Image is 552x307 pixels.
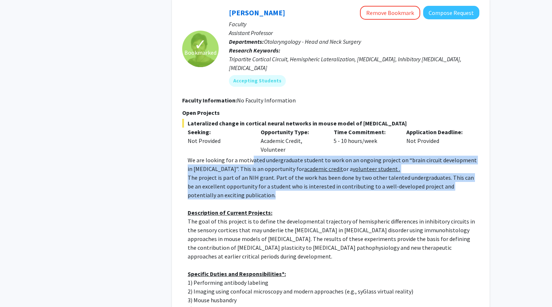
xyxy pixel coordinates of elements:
[264,38,361,45] span: Otolaryngology - Head and Neck Surgery
[229,75,286,87] mat-chip: Accepting Students
[423,6,479,19] button: Compose Request to Tara Deemyad
[188,270,286,277] u: Specific Duties and Responsibilities*:
[255,128,328,154] div: Academic Credit, Volunteer
[184,48,216,57] span: Bookmarked
[188,296,479,304] p: 3) Mouse husbandry
[360,6,420,20] button: Remove Bookmark
[188,217,479,261] p: The goal of this project is to define the developmental trajectory of hemispheric differences in ...
[188,156,479,173] p: We are looking for a motivated undergraduate student to work on an ongoing project on “brain circ...
[188,128,250,136] p: Seeking:
[194,41,207,48] span: ✓
[188,173,479,199] p: The project is part of an NIH grant. Part of the work has been done by two other talented undergr...
[188,209,272,216] u: Description of Current Projects:
[328,128,401,154] div: 5 - 10 hours/week
[188,136,250,145] div: Not Provided
[182,119,479,128] span: Lateralized change in cortical neural networks in mouse model of [MEDICAL_DATA]
[401,128,474,154] div: Not Provided
[237,97,296,104] span: No Faculty Information
[406,128,468,136] p: Application Deadline:
[229,28,479,37] p: Assistant Professor
[229,38,264,45] b: Departments:
[229,20,479,28] p: Faculty
[5,274,31,302] iframe: Chat
[353,165,400,172] u: volunteer student .
[229,55,479,72] div: Tripartite Cortical Circuit, Hemispheric Lateralization, [MEDICAL_DATA], Inhibitory [MEDICAL_DATA...
[229,8,285,17] a: [PERSON_NAME]
[229,47,280,54] b: Research Keywords:
[261,128,323,136] p: Opportunity Type:
[182,108,479,117] p: Open Projects
[182,97,237,104] b: Faculty Information:
[304,165,343,172] u: academic credit
[188,287,479,296] p: 2) Imaging using confocal microscopy and modern approaches (e.g., syGlass virtual reality)
[188,278,479,287] p: 1) Performing antibody labeling
[334,128,396,136] p: Time Commitment:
